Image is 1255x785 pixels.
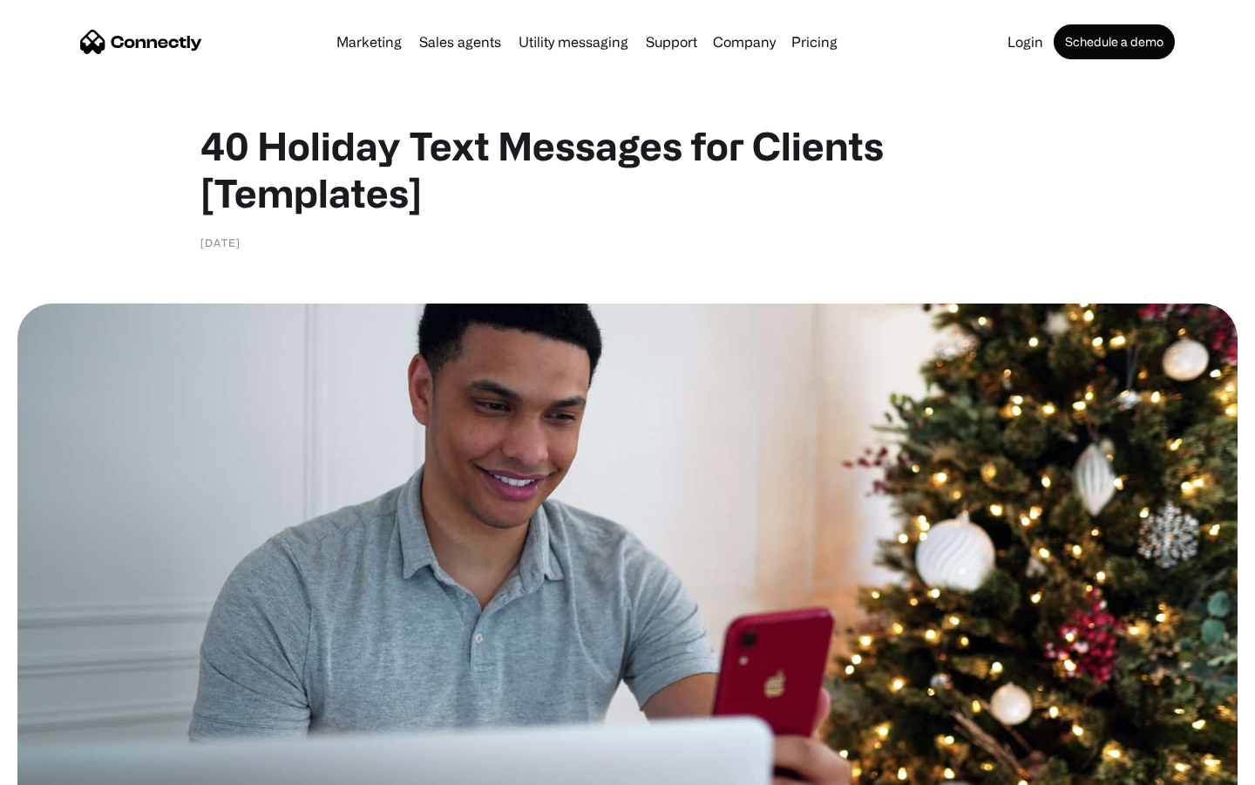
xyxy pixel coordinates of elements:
a: Support [639,35,704,49]
a: Utility messaging [512,35,635,49]
a: home [80,29,202,55]
a: Schedule a demo [1054,24,1175,59]
a: Pricing [784,35,845,49]
a: Sales agents [412,35,508,49]
ul: Language list [35,754,105,779]
a: Login [1001,35,1050,49]
div: Company [713,30,776,54]
a: Marketing [329,35,409,49]
div: [DATE] [200,234,241,251]
div: Company [708,30,781,54]
h1: 40 Holiday Text Messages for Clients [Templates] [200,122,1055,216]
aside: Language selected: English [17,754,105,779]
